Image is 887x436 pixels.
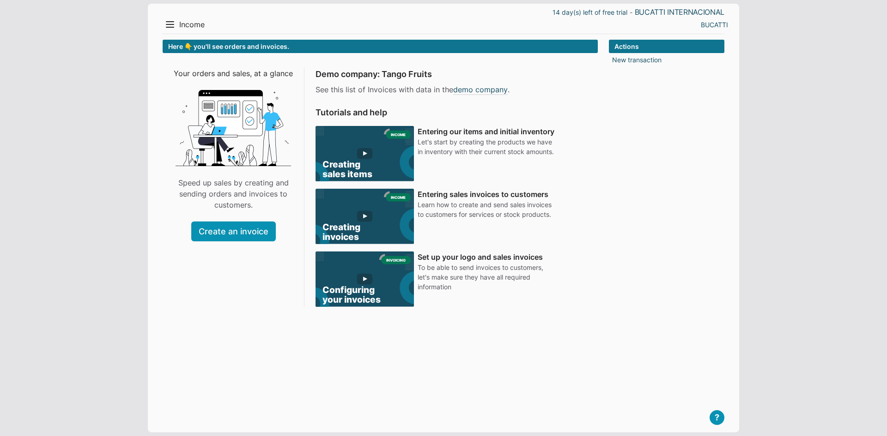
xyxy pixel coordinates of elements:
text: your invoices [322,294,381,305]
text: INCOME [391,132,406,137]
text: INCOME [391,195,406,200]
p: To be able to send invoices to customers, let's make sure they have all required information [418,263,556,307]
a: demo company [453,84,508,95]
a: Create an invoice [191,221,276,241]
p: Learn how to create and send sales invoices to customers for services or stock products. [418,200,556,244]
h2: Your orders and sales, at a glance [174,68,293,79]
text: Creating [322,159,360,170]
h2: Entering sales invoices to customers [418,189,587,200]
button: Menu [163,17,177,32]
a: BUCATTI INTERNACIONAL [701,20,728,30]
p: Speed up sales by creating and sending orders and invoices to customers. [176,177,291,210]
p: See this list of Invoices with data in the . [316,84,587,95]
div: Actions [609,40,724,53]
text: sales items [322,169,372,180]
span: Income [179,20,205,30]
a: 14 day(s) left of free trial [553,7,627,17]
h2: Tutorials and help [316,106,587,119]
p: Let's start by creating the products we have in inventory with their current stock amounts. [418,137,556,181]
a: New transaction [612,55,662,65]
span: - [630,10,632,15]
h2: Demo company: Tango Fruits [316,68,587,80]
img: blank-state.0b8642bb.png [176,90,291,166]
text: Configuring [322,284,375,295]
text: Creating [322,221,360,233]
div: Here 👇 you'll see orders and invoices. [163,40,598,53]
text: INVOICING [386,258,406,263]
a: BUCATTI INTERNACIONAL [635,7,724,17]
button: ? [710,410,724,425]
h2: Set up your logo and sales invoices [418,251,587,263]
text: invoices [322,232,359,243]
h2: Entering our items and initial inventory [418,126,587,137]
